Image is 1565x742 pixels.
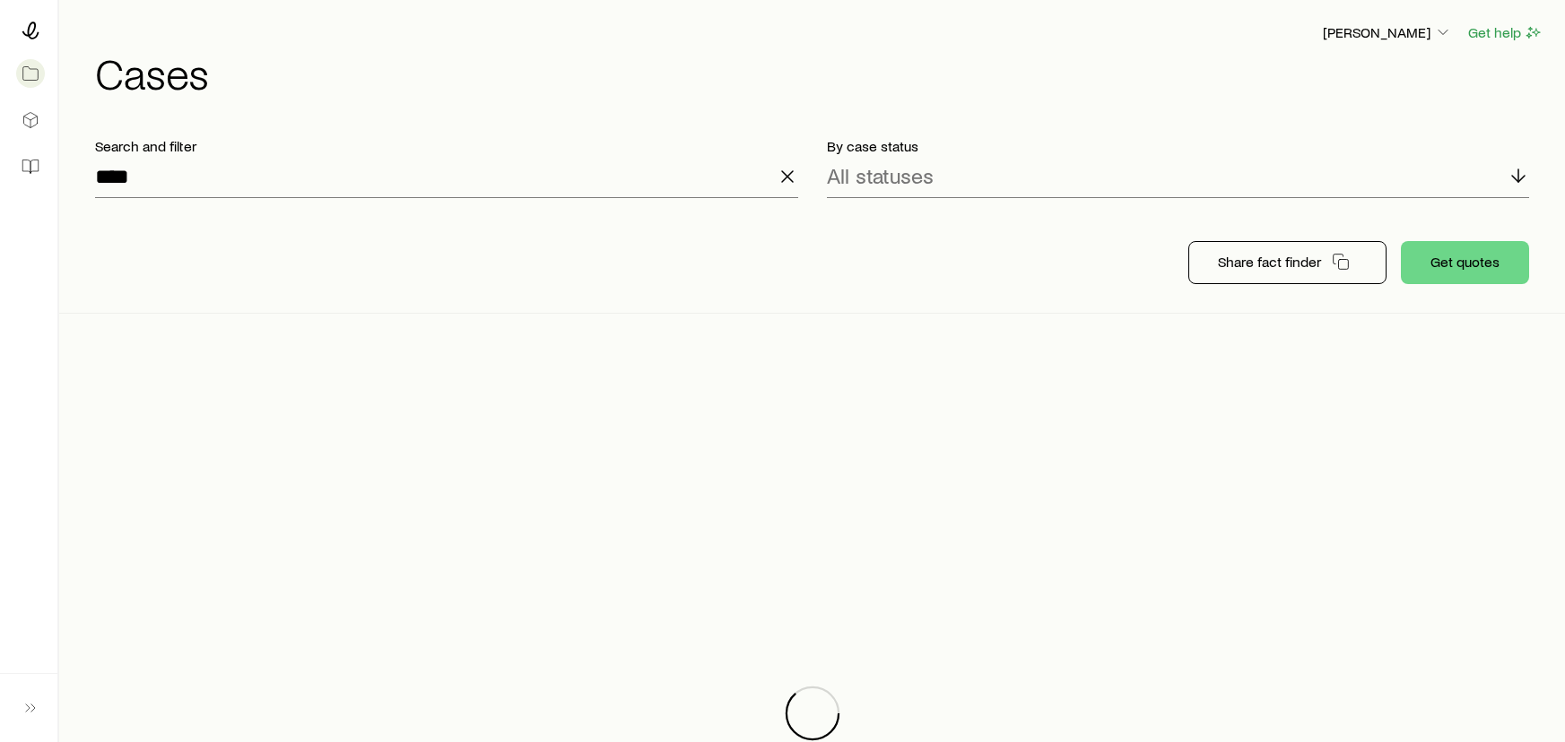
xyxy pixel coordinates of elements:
[1467,22,1543,43] button: Get help
[1323,23,1452,41] p: [PERSON_NAME]
[95,137,798,155] p: Search and filter
[1401,241,1529,284] button: Get quotes
[95,51,1543,94] h1: Cases
[827,137,1530,155] p: By case status
[1218,253,1321,271] p: Share fact finder
[1322,22,1453,44] button: [PERSON_NAME]
[827,163,934,188] p: All statuses
[1188,241,1387,284] button: Share fact finder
